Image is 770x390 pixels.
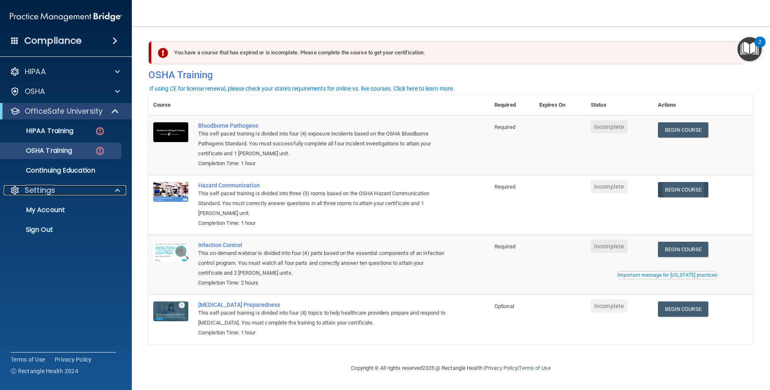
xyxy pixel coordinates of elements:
[55,355,92,364] a: Privacy Policy
[25,86,45,96] p: OSHA
[198,189,448,218] div: This self-paced training is divided into three (3) rooms based on the OSHA Hazard Communication S...
[301,355,601,381] div: Copyright © All rights reserved 2025 @ Rectangle Health | |
[534,95,586,115] th: Expires On
[658,122,708,138] a: Begin Course
[5,147,72,155] p: OSHA Training
[95,146,105,156] img: danger-circle.6113f641.png
[5,206,118,214] p: My Account
[10,86,120,96] a: OSHA
[11,367,78,375] span: Ⓒ Rectangle Health 2024
[617,271,718,279] button: Read this if you are a dental practitioner in the state of CA
[158,48,168,58] img: exclamation-circle-solid-danger.72ef9ffc.png
[586,95,653,115] th: Status
[758,42,761,53] div: 2
[150,86,454,91] div: If using CE for license renewal, please check your state's requirements for online vs. live cours...
[519,365,550,371] a: Terms of Use
[198,218,448,228] div: Completion Time: 1 hour
[11,355,45,364] a: Terms of Use
[198,129,448,159] div: This self-paced training is divided into four (4) exposure incidents based on the OSHA Bloodborne...
[658,182,708,197] a: Begin Course
[152,41,745,64] div: You have a course that has expired or is incomplete. Please complete the course to get your certi...
[494,303,514,309] span: Optional
[95,126,105,136] img: danger-circle.6113f641.png
[148,84,456,93] button: If using CE for license renewal, please check your state's requirements for online vs. live cours...
[24,35,82,47] h4: Compliance
[591,240,627,253] span: Incomplete
[10,106,119,116] a: OfficeSafe University
[148,95,193,115] th: Course
[591,120,627,133] span: Incomplete
[198,159,448,168] div: Completion Time: 1 hour
[5,226,118,234] p: Sign Out
[494,184,515,190] span: Required
[25,185,55,195] p: Settings
[618,273,717,278] div: Important message for [US_STATE] practices
[494,124,515,130] span: Required
[10,67,120,77] a: HIPAA
[198,328,448,338] div: Completion Time: 1 hour
[5,127,73,135] p: HIPAA Training
[494,243,515,250] span: Required
[198,278,448,288] div: Completion Time: 2 hours
[653,95,754,115] th: Actions
[25,106,103,116] p: OfficeSafe University
[658,242,708,257] a: Begin Course
[591,299,627,313] span: Incomplete
[10,9,122,25] img: PMB logo
[198,301,448,308] a: [MEDICAL_DATA] Preparedness
[627,332,760,364] iframe: Drift Widget Chat Controller
[198,182,448,189] a: Hazard Communication
[148,69,754,81] h4: OSHA Training
[10,185,120,195] a: Settings
[198,248,448,278] div: This on-demand webinar is divided into four (4) parts based on the essential components of an inf...
[485,365,517,371] a: Privacy Policy
[489,95,534,115] th: Required
[737,37,762,61] button: Open Resource Center, 2 new notifications
[658,301,708,317] a: Begin Course
[198,242,448,248] a: Infection Control
[198,122,448,129] a: Bloodborne Pathogens
[591,180,627,193] span: Incomplete
[198,308,448,328] div: This self-paced training is divided into four (4) topics to help healthcare providers prepare and...
[5,166,118,175] p: Continuing Education
[25,67,46,77] p: HIPAA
